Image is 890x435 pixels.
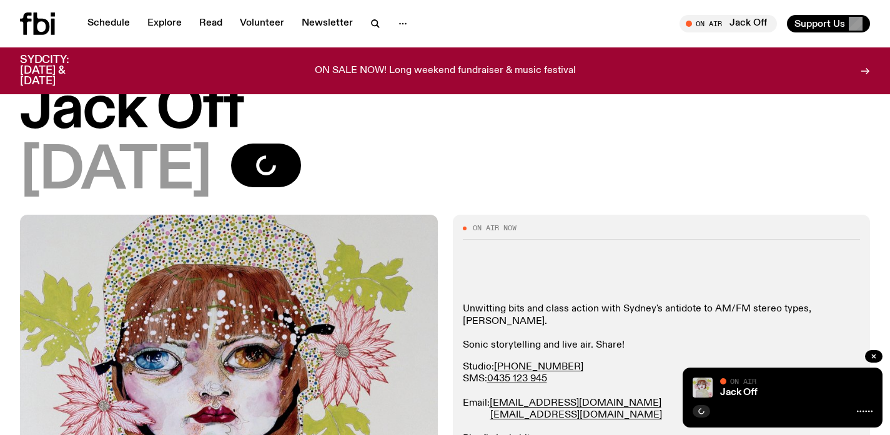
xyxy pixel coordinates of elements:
a: Jack Off [720,388,758,398]
a: Volunteer [232,15,292,32]
a: Newsletter [294,15,360,32]
p: Unwitting bits and class action with Sydney's antidote to AM/FM stereo types, [PERSON_NAME]. Soni... [463,303,861,351]
a: Explore [140,15,189,32]
a: 0435 123 945 [487,374,547,384]
h1: Jack Off [20,82,870,139]
a: Read [192,15,230,32]
span: On Air Now [473,225,517,232]
a: [EMAIL_ADDRESS][DOMAIN_NAME] [490,398,661,408]
a: [EMAIL_ADDRESS][DOMAIN_NAME] [490,410,662,420]
h3: SYDCITY: [DATE] & [DATE] [20,55,100,87]
button: Support Us [787,15,870,32]
span: Support Us [794,18,845,29]
span: On Air [730,377,756,385]
p: ON SALE NOW! Long weekend fundraiser & music festival [315,66,576,77]
a: Schedule [80,15,137,32]
button: On AirJack Off [680,15,777,32]
span: [DATE] [20,144,211,200]
a: [PHONE_NUMBER] [494,362,583,372]
img: a dotty lady cuddling her cat amongst flowers [693,378,713,398]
